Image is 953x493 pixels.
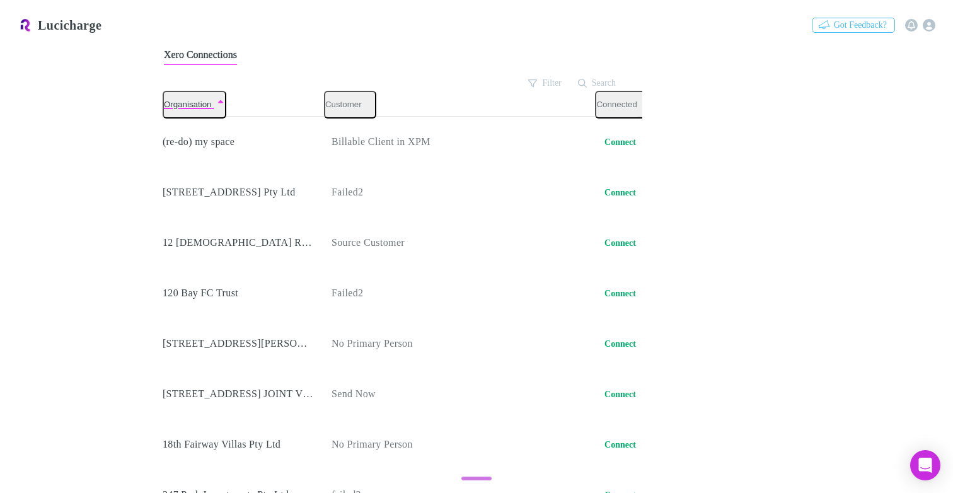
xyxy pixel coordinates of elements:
button: Connect [596,337,644,352]
button: Connect [596,286,644,301]
button: Organisation [163,91,226,119]
button: Filter [522,76,569,91]
div: 18th Fairway Villas Pty Ltd [163,419,314,470]
div: 12 [DEMOGRAPHIC_DATA] RETREAT TRUST [163,217,314,268]
button: Connect [596,185,644,200]
div: Source Customer [332,217,483,268]
button: Connected [595,91,652,119]
div: No Primary Person [332,419,483,470]
button: Search [572,76,623,91]
img: Lucicharge's Logo [18,18,33,33]
div: Send Now [332,369,483,419]
div: Open Intercom Messenger [910,450,940,480]
a: Lucicharge [10,10,109,40]
button: Connect [596,387,644,402]
button: Connect [596,236,644,251]
div: (re-do) my space [163,117,314,167]
div: [STREET_ADDRESS] Pty Ltd [163,167,314,217]
div: [STREET_ADDRESS][PERSON_NAME] Developments Pty Ltd [163,318,314,369]
button: Got Feedback? [812,18,895,33]
button: Connect [596,135,644,150]
button: Connect [596,438,644,453]
button: Customer [324,91,376,119]
div: Failed2 [332,167,483,217]
div: No Primary Person [332,318,483,369]
h3: Lucicharge [38,18,101,33]
div: Billable Client in XPM [332,117,483,167]
div: Failed2 [332,268,483,318]
div: 120 Bay FC Trust [163,268,314,318]
div: [STREET_ADDRESS] JOINT VENTURE [163,369,314,419]
span: Xero Connections [164,49,237,65]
